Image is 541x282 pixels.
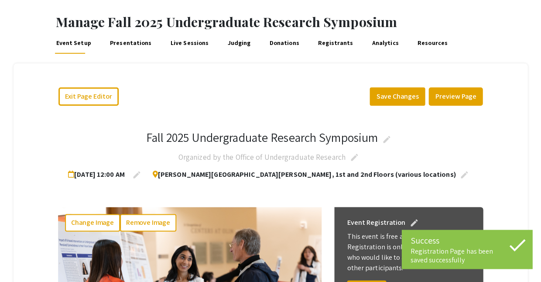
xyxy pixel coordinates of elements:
[132,170,142,180] mat-icon: edit
[56,14,541,30] h1: Manage Fall 2025 Undergraduate Research Symposium
[370,87,425,106] button: Save Changes
[317,33,354,54] a: Registrants
[428,87,483,106] button: Preview Page
[349,152,359,163] mat-icon: edit
[410,234,524,247] div: Success
[58,87,119,106] button: Exit Page Editor
[226,33,252,54] a: Judging
[68,166,128,183] span: [DATE] 12:00 AM
[7,243,37,275] iframe: Chat
[178,148,346,166] h4: Organized by the Office of Undergraduate Research
[146,130,377,145] h3: Fall 2025 Undergraduate Research Symposium
[169,33,210,54] a: Live Sessions
[109,33,153,54] a: Presentations
[268,33,300,54] a: Donations
[459,170,469,180] mat-icon: edit
[370,33,400,54] a: Analytics
[347,214,405,231] h6: Event Registration
[381,134,392,145] mat-icon: edit
[416,33,449,54] a: Resources
[120,214,176,231] button: Remove Image
[409,218,419,228] mat-icon: edit
[410,247,524,265] div: Registration Page has been saved successfully
[55,33,92,54] a: Event Setup
[146,166,455,183] span: [PERSON_NAME][GEOGRAPHIC_DATA][PERSON_NAME], 1st and 2nd Floors (various locations)
[347,231,470,273] p: This event is free and open to the public. Registration is only required for those who would like...
[65,214,120,231] button: Change Image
